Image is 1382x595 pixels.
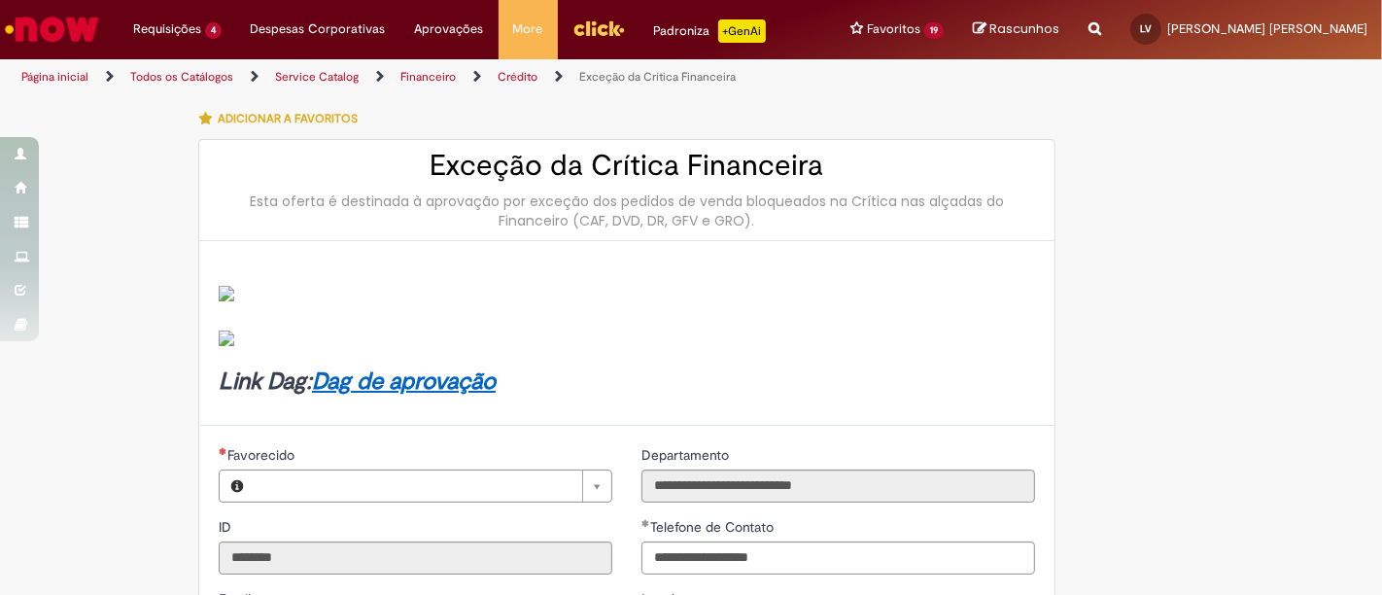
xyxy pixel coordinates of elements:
span: Somente leitura - ID [219,518,235,536]
span: Obrigatório Preenchido [641,519,650,527]
span: Adicionar a Favoritos [218,111,358,126]
a: Página inicial [21,69,88,85]
span: [PERSON_NAME] [PERSON_NAME] [1167,20,1367,37]
div: Padroniza [654,19,766,43]
span: Despesas Corporativas [251,19,386,39]
a: Exceção da Crítica Financeira [579,69,736,85]
p: +GenAi [718,19,766,43]
a: Service Catalog [275,69,359,85]
span: Rascunhos [989,19,1059,38]
span: Telefone de Contato [650,518,777,536]
span: Requisições [133,19,201,39]
div: Esta oferta é destinada à aprovação por exceção dos pedidos de venda bloqueados na Crítica nas al... [219,192,1035,230]
label: Somente leitura - Departamento [641,445,733,465]
span: Necessários [219,447,227,455]
button: Favorecido, Visualizar este registro [220,471,255,502]
img: sys_attachment.do [219,286,234,301]
button: Adicionar a Favoritos [198,98,368,139]
span: Necessários - Favorecido [227,446,298,464]
span: Aprovações [415,19,484,39]
input: Telefone de Contato [641,542,1035,575]
span: 4 [205,22,222,39]
h2: Exceção da Crítica Financeira [219,150,1035,182]
a: Limpar campo Favorecido [255,471,611,502]
img: ServiceNow [2,10,102,49]
span: Somente leitura - Departamento [641,446,733,464]
img: sys_attachment.do [219,331,234,346]
span: More [513,19,543,39]
span: LV [1140,22,1152,35]
strong: Link Dag: [219,367,496,397]
label: Somente leitura - ID [219,517,235,537]
a: Financeiro [400,69,456,85]
input: Departamento [641,470,1035,503]
a: Rascunhos [973,20,1059,39]
a: Todos os Catálogos [130,69,233,85]
ul: Trilhas de página [15,59,907,95]
a: Dag de aprovação [312,367,496,397]
span: Favoritos [867,19,920,39]
input: ID [219,542,612,575]
span: 19 [924,22,944,39]
a: Crédito [498,69,537,85]
img: click_logo_yellow_360x200.png [572,14,625,43]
